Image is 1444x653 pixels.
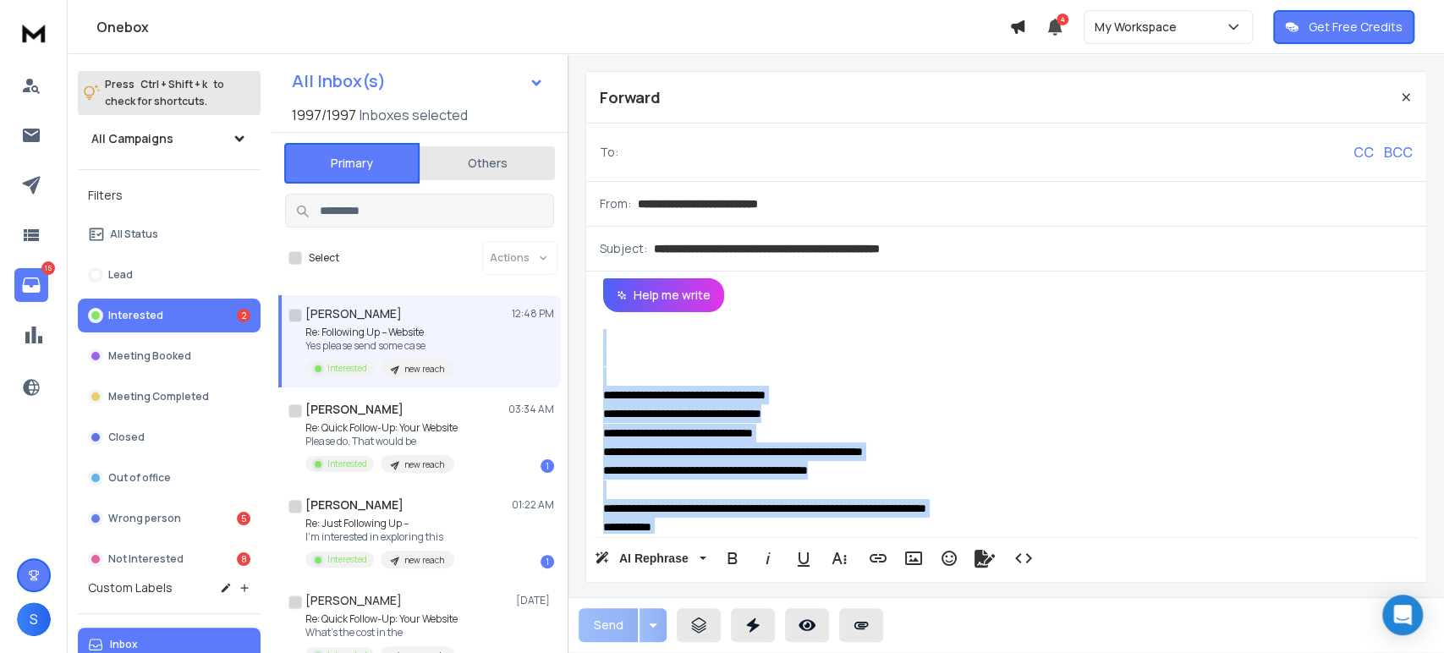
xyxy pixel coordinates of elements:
[600,85,661,109] p: Forward
[1382,595,1423,635] div: Open Intercom Messenger
[14,268,48,302] a: 15
[17,17,51,48] img: logo
[516,594,554,607] p: [DATE]
[305,401,404,418] h1: [PERSON_NAME]
[327,362,367,375] p: Interested
[17,602,51,636] button: S
[78,217,261,251] button: All Status
[305,305,402,322] h1: [PERSON_NAME]
[108,471,171,485] p: Out of office
[1095,19,1183,36] p: My Workspace
[327,553,367,566] p: Interested
[600,144,618,161] p: To:
[292,105,356,125] span: 1997 / 1997
[591,372,710,406] button: AI Rephrase
[305,592,402,609] h1: [PERSON_NAME]
[360,105,468,125] h3: Inboxes selected
[305,530,454,544] p: I'm interested in exploring this
[105,76,224,110] p: Press to check for shortcuts.
[404,363,444,376] p: new reach
[717,372,749,406] button: Bold (Ctrl+B)
[1309,19,1403,36] p: Get Free Credits
[41,261,55,275] p: 15
[898,372,930,406] button: Insert Image (Ctrl+P)
[108,512,181,525] p: Wrong person
[78,461,261,495] button: Out of office
[508,403,554,416] p: 03:34 AM
[600,240,647,257] p: Subject:
[110,228,158,241] p: All Status
[305,612,458,626] p: Re: Quick Follow-Up: Your Website
[78,184,261,207] h3: Filters
[91,130,173,147] h1: All Campaigns
[305,421,458,435] p: Re: Quick Follow-Up: Your Website
[541,555,554,568] div: 1
[512,498,554,512] p: 01:22 AM
[88,579,173,596] h3: Custom Labels
[969,372,1001,406] button: Signature
[603,278,724,312] button: Help me write
[237,512,250,525] div: 5
[305,626,458,639] p: What's the cost in the
[278,64,557,98] button: All Inbox(s)
[292,73,386,90] h1: All Inbox(s)
[1057,14,1068,25] span: 4
[237,552,250,566] div: 8
[600,195,631,212] p: From:
[309,251,339,265] label: Select
[78,502,261,535] button: Wrong person5
[305,326,454,339] p: Re: Following Up – Website
[108,268,133,282] p: Lead
[327,458,367,470] p: Interested
[305,435,458,448] p: Please do. That would be
[512,307,554,321] p: 12:48 PM
[305,497,404,513] h1: [PERSON_NAME]
[404,554,444,567] p: new reach
[404,458,444,471] p: new reach
[108,349,191,363] p: Meeting Booked
[284,143,420,184] button: Primary
[1384,142,1413,162] p: BCC
[138,74,210,94] span: Ctrl + Shift + k
[78,420,261,454] button: Closed
[108,431,145,444] p: Closed
[78,299,261,332] button: Interested2
[78,122,261,156] button: All Campaigns
[305,339,454,353] p: Yes please send some case
[108,390,209,403] p: Meeting Completed
[78,339,261,373] button: Meeting Booked
[420,145,555,182] button: Others
[305,517,454,530] p: Re: Just Following Up –
[96,17,1009,37] h1: Onebox
[110,638,138,651] p: Inbox
[108,309,163,322] p: Interested
[616,382,692,397] span: AI Rephrase
[823,372,855,406] button: More Text
[1008,372,1040,406] button: Code View
[237,309,250,322] div: 2
[933,372,965,406] button: Emoticons
[788,372,820,406] button: Underline (Ctrl+U)
[541,459,554,473] div: 1
[108,552,184,566] p: Not Interested
[78,258,261,292] button: Lead
[1353,142,1374,162] p: CC
[78,380,261,414] button: Meeting Completed
[862,372,894,406] button: Insert Link (Ctrl+K)
[1273,10,1414,44] button: Get Free Credits
[78,542,261,576] button: Not Interested8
